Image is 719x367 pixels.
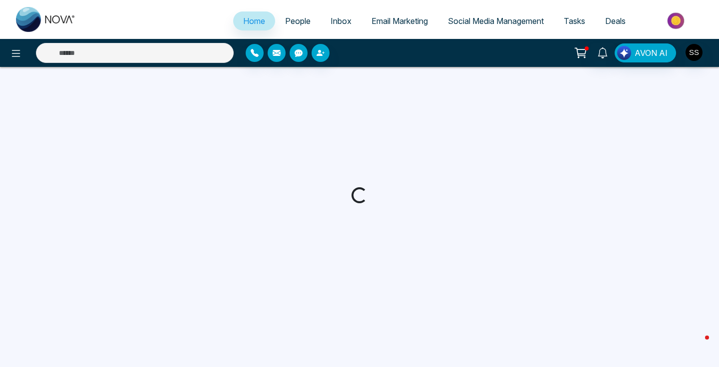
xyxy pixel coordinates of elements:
a: Inbox [321,11,361,30]
a: Home [233,11,275,30]
img: Lead Flow [617,46,631,60]
span: Tasks [564,16,585,26]
span: Deals [605,16,626,26]
span: Inbox [331,16,352,26]
a: Email Marketing [361,11,438,30]
img: Nova CRM Logo [16,7,76,32]
a: Deals [595,11,636,30]
span: People [285,16,311,26]
button: AVON AI [615,43,676,62]
img: User Avatar [686,44,703,61]
iframe: Intercom live chat [685,333,709,357]
img: Market-place.gif [641,9,713,32]
span: AVON AI [635,47,668,59]
span: Home [243,16,265,26]
a: People [275,11,321,30]
a: Tasks [554,11,595,30]
span: Email Marketing [371,16,428,26]
a: Social Media Management [438,11,554,30]
span: Social Media Management [448,16,544,26]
